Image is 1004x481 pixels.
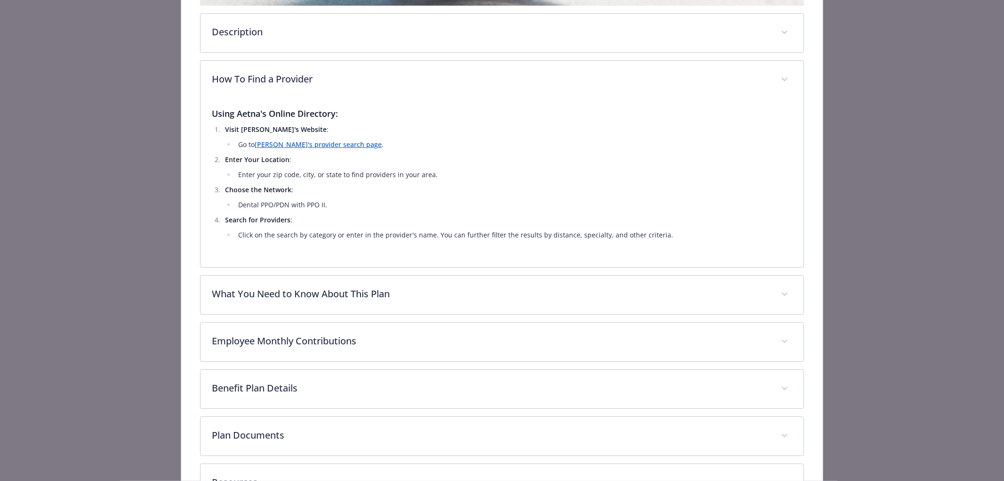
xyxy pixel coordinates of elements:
[222,124,792,150] li: :
[212,107,792,120] h3: Using Aetna's Online Directory:
[235,199,792,211] li: Dental PPO/PDN with PPO II.
[235,229,792,241] li: Click on the search by category or enter in the provider's name. You can further filter the resul...
[212,72,770,86] p: How To Find a Provider
[225,185,291,194] strong: Choose the Network
[212,428,770,442] p: Plan Documents
[225,215,290,224] strong: Search for Providers
[212,287,770,301] p: What You Need to Know About This Plan
[222,184,792,211] li: :
[222,154,792,180] li: :
[201,61,803,99] div: How To Find a Provider
[201,276,803,314] div: What You Need to Know About This Plan
[201,323,803,361] div: Employee Monthly Contributions
[212,25,770,39] p: Description
[225,155,289,164] strong: Enter Your Location
[201,370,803,408] div: Benefit Plan Details
[201,99,803,267] div: How To Find a Provider
[255,140,382,149] a: [PERSON_NAME]'s provider search page
[235,139,792,150] li: Go to .
[225,125,327,134] strong: Visit [PERSON_NAME]'s Website
[212,334,770,348] p: Employee Monthly Contributions
[201,14,803,52] div: Description
[201,417,803,456] div: Plan Documents
[222,214,792,241] li: :
[235,169,792,180] li: Enter your zip code, city, or state to find providers in your area.
[212,381,770,395] p: Benefit Plan Details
